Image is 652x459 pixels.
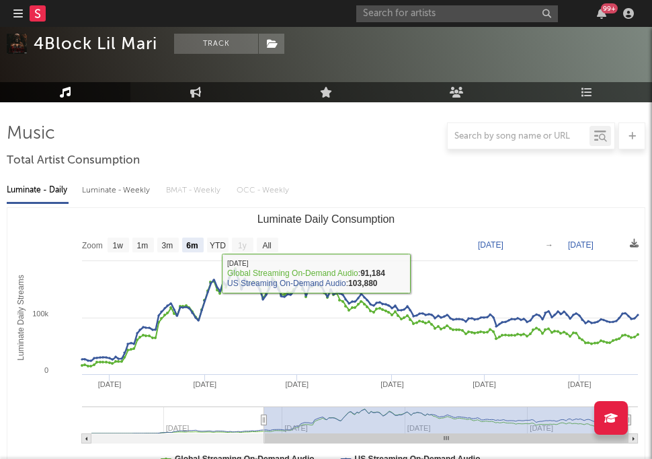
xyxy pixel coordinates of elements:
[113,241,124,250] text: 1w
[380,380,404,388] text: [DATE]
[7,153,140,169] span: Total Artist Consumption
[568,380,592,388] text: [DATE]
[174,34,258,54] button: Track
[262,241,271,250] text: All
[193,380,216,388] text: [DATE]
[257,213,395,225] text: Luminate Daily Consumption
[597,8,606,19] button: 99+
[16,275,26,360] text: Luminate Daily Streams
[356,5,558,22] input: Search for artists
[286,380,309,388] text: [DATE]
[82,241,103,250] text: Zoom
[448,131,589,142] input: Search by song name or URL
[162,241,173,250] text: 3m
[82,179,153,202] div: Luminate - Weekly
[186,241,198,250] text: 6m
[210,241,226,250] text: YTD
[7,179,69,202] div: Luminate - Daily
[473,380,496,388] text: [DATE]
[98,380,122,388] text: [DATE]
[32,310,48,318] text: 100k
[44,366,48,374] text: 0
[545,240,553,250] text: →
[238,241,247,250] text: 1y
[478,240,503,250] text: [DATE]
[34,34,157,54] div: 4Block Lil Mari
[137,241,149,250] text: 1m
[601,3,618,13] div: 99 +
[568,240,594,250] text: [DATE]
